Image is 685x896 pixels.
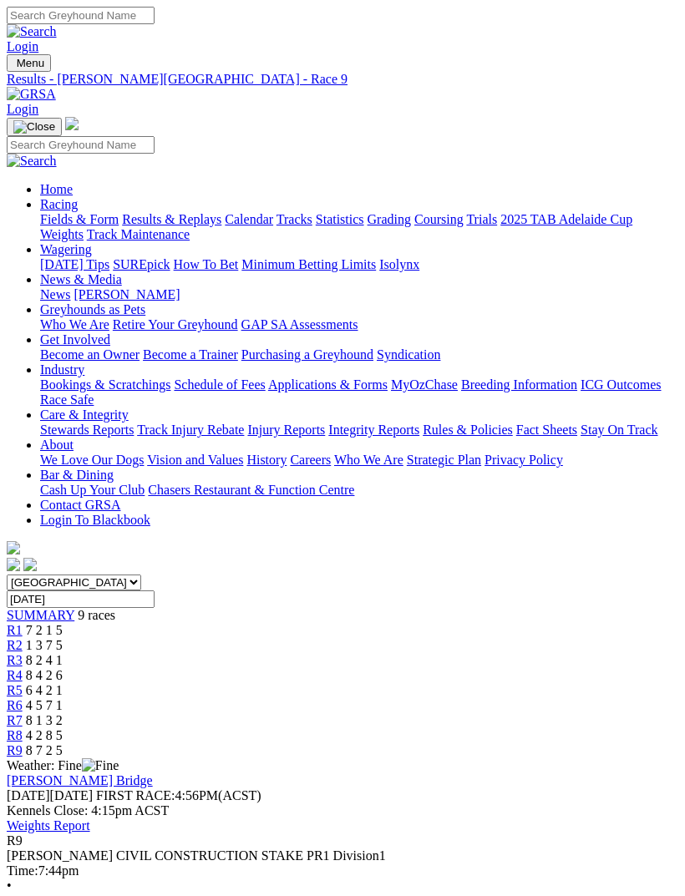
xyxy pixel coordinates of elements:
[40,453,678,468] div: About
[7,541,20,554] img: logo-grsa-white.png
[423,423,513,437] a: Rules & Policies
[148,483,354,497] a: Chasers Restaurant & Function Centre
[17,57,44,69] span: Menu
[7,102,38,116] a: Login
[26,623,63,637] span: 7 2 1 5
[466,212,497,226] a: Trials
[377,347,440,362] a: Syndication
[87,227,190,241] a: Track Maintenance
[7,623,23,637] a: R1
[40,377,678,408] div: Industry
[40,227,84,241] a: Weights
[7,683,23,697] span: R5
[7,154,57,169] img: Search
[7,668,23,682] span: R4
[26,683,63,697] span: 6 4 2 1
[7,773,153,787] a: [PERSON_NAME] Bridge
[7,803,678,818] div: Kennels Close: 4:15pm ACST
[147,453,243,467] a: Vision and Values
[13,120,55,134] img: Close
[241,257,376,271] a: Minimum Betting Limits
[174,377,265,392] a: Schedule of Fees
[40,317,678,332] div: Greyhounds as Pets
[7,608,74,622] a: SUMMARY
[7,878,12,893] span: •
[225,212,273,226] a: Calendar
[241,347,373,362] a: Purchasing a Greyhound
[40,362,84,377] a: Industry
[7,728,23,742] a: R8
[7,788,50,802] span: [DATE]
[113,317,238,332] a: Retire Your Greyhound
[26,713,63,727] span: 8 1 3 2
[7,24,57,39] img: Search
[40,468,114,482] a: Bar & Dining
[7,863,678,878] div: 7:44pm
[113,257,170,271] a: SUREpick
[379,257,419,271] a: Isolynx
[40,423,134,437] a: Stewards Reports
[516,423,577,437] a: Fact Sheets
[368,212,411,226] a: Grading
[290,453,331,467] a: Careers
[122,212,221,226] a: Results & Replays
[407,453,481,467] a: Strategic Plan
[40,272,122,286] a: News & Media
[500,212,632,226] a: 2025 TAB Adelaide Cup
[78,608,115,622] span: 9 races
[143,347,238,362] a: Become a Trainer
[7,698,23,712] a: R6
[334,453,403,467] a: Who We Are
[7,136,155,154] input: Search
[40,423,678,438] div: Care & Integrity
[40,498,120,512] a: Contact GRSA
[40,197,78,211] a: Racing
[40,257,678,272] div: Wagering
[40,287,70,301] a: News
[7,758,119,772] span: Weather: Fine
[40,408,129,422] a: Care & Integrity
[581,377,661,392] a: ICG Outcomes
[137,423,244,437] a: Track Injury Rebate
[40,347,678,362] div: Get Involved
[23,558,37,571] img: twitter.svg
[7,653,23,667] a: R3
[74,287,180,301] a: [PERSON_NAME]
[7,72,678,87] a: Results - [PERSON_NAME][GEOGRAPHIC_DATA] - Race 9
[7,788,93,802] span: [DATE]
[96,788,261,802] span: 4:56PM(ACST)
[26,698,63,712] span: 4 5 7 1
[40,513,150,527] a: Login To Blackbook
[316,212,364,226] a: Statistics
[40,453,144,467] a: We Love Our Dogs
[40,212,119,226] a: Fields & Form
[7,558,20,571] img: facebook.svg
[7,638,23,652] a: R2
[82,758,119,773] img: Fine
[26,668,63,682] span: 8 4 2 6
[7,833,23,848] span: R9
[40,377,170,392] a: Bookings & Scratchings
[7,713,23,727] a: R7
[40,182,73,196] a: Home
[391,377,458,392] a: MyOzChase
[40,287,678,302] div: News & Media
[7,743,23,757] a: R9
[7,848,678,863] div: [PERSON_NAME] CIVIL CONSTRUCTION STAKE PR1 Division1
[40,347,140,362] a: Become an Owner
[7,590,155,608] input: Select date
[7,87,56,102] img: GRSA
[40,212,678,242] div: Racing
[7,118,62,136] button: Toggle navigation
[241,317,358,332] a: GAP SA Assessments
[268,377,388,392] a: Applications & Forms
[247,423,325,437] a: Injury Reports
[7,54,51,72] button: Toggle navigation
[26,728,63,742] span: 4 2 8 5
